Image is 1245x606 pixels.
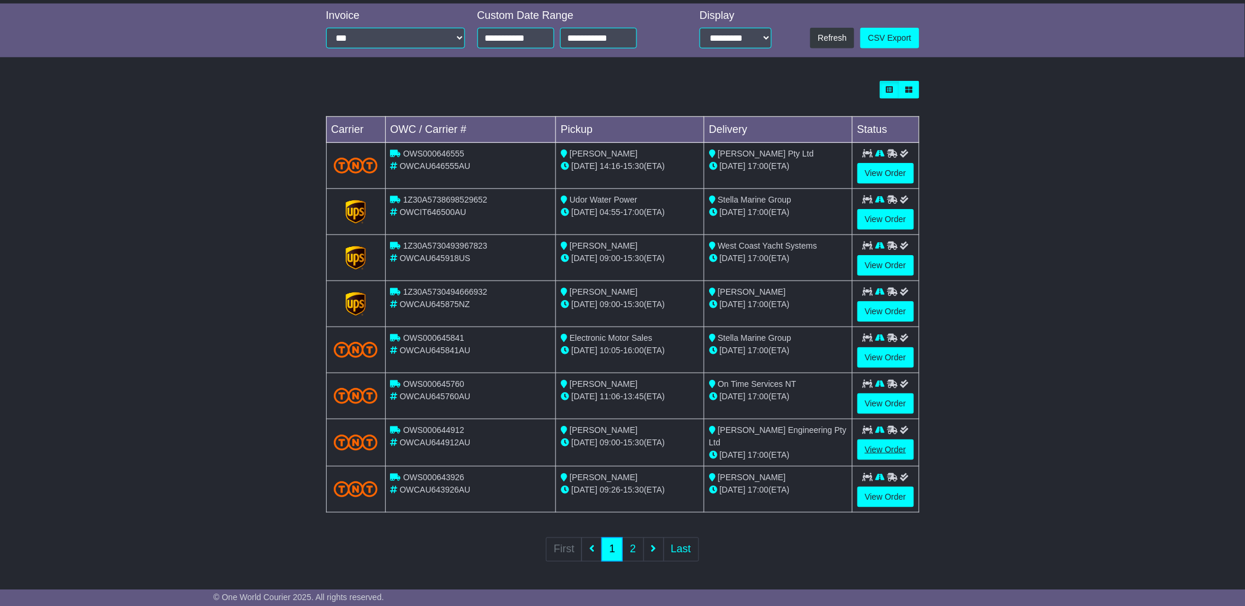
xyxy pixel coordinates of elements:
span: 15:30 [623,438,644,447]
span: [PERSON_NAME] [570,473,638,482]
td: OWC / Carrier # [385,117,556,143]
td: Delivery [704,117,852,143]
span: 1Z30A5730494666932 [403,287,487,297]
span: Electronic Motor Sales [570,333,652,343]
span: 17:00 [623,207,644,217]
td: Pickup [556,117,704,143]
span: 09:00 [600,253,620,263]
span: [DATE] [720,253,746,263]
span: [PERSON_NAME] [570,241,638,250]
span: 17:00 [748,299,769,309]
span: 15:30 [623,161,644,171]
div: (ETA) [709,344,847,357]
span: OWS000645841 [403,333,464,343]
span: 17:00 [748,207,769,217]
span: [DATE] [571,346,597,355]
span: [DATE] [720,450,746,460]
a: View Order [857,255,914,276]
span: OWS000644912 [403,425,464,435]
span: OWS000646555 [403,149,464,158]
span: OWCIT646500AU [399,207,466,217]
div: - (ETA) [561,160,699,172]
span: [DATE] [720,207,746,217]
a: View Order [857,347,914,368]
span: 17:00 [748,485,769,494]
a: View Order [857,439,914,460]
span: [PERSON_NAME] [570,149,638,158]
span: 1Z30A5738698529652 [403,195,487,204]
span: West Coast Yacht Systems [718,241,817,250]
span: On Time Services NT [718,379,797,389]
span: [DATE] [571,253,597,263]
div: (ETA) [709,390,847,403]
span: Stella Marine Group [718,333,792,343]
span: [DATE] [571,438,597,447]
td: Status [852,117,919,143]
span: OWCAU645875NZ [399,299,470,309]
div: Invoice [326,9,466,22]
span: 15:30 [623,253,644,263]
div: (ETA) [709,449,847,461]
span: [DATE] [720,161,746,171]
span: 11:06 [600,392,620,401]
span: [PERSON_NAME] [570,379,638,389]
span: [DATE] [720,346,746,355]
span: [PERSON_NAME] [570,425,638,435]
span: © One World Courier 2025. All rights reserved. [213,592,384,602]
span: [PERSON_NAME] Engineering Pty Ltd [709,425,847,447]
a: View Order [857,487,914,507]
span: OWS000645760 [403,379,464,389]
span: OWS000643926 [403,473,464,482]
img: GetCarrierServiceLogo [346,292,366,316]
div: (ETA) [709,484,847,496]
span: 17:00 [748,253,769,263]
button: Refresh [810,28,854,48]
span: 14:16 [600,161,620,171]
img: TNT_Domestic.png [334,388,378,404]
span: 17:00 [748,161,769,171]
a: 2 [622,537,643,562]
span: [DATE] [720,299,746,309]
span: 13:45 [623,392,644,401]
div: - (ETA) [561,344,699,357]
span: 09:00 [600,438,620,447]
span: Udor Water Power [570,195,638,204]
span: [DATE] [571,161,597,171]
span: [PERSON_NAME] [718,287,786,297]
div: - (ETA) [561,390,699,403]
span: [DATE] [571,485,597,494]
img: GetCarrierServiceLogo [346,200,366,224]
span: [PERSON_NAME] [718,473,786,482]
div: - (ETA) [561,436,699,449]
span: [DATE] [720,485,746,494]
span: 1Z30A5730493967823 [403,241,487,250]
a: 1 [602,537,623,562]
img: TNT_Domestic.png [334,158,378,174]
span: [DATE] [720,392,746,401]
span: OWCAU643926AU [399,485,470,494]
div: Display [700,9,772,22]
span: 15:30 [623,299,644,309]
div: - (ETA) [561,298,699,311]
td: Carrier [326,117,385,143]
div: (ETA) [709,160,847,172]
img: TNT_Domestic.png [334,435,378,451]
a: Last [664,537,699,562]
div: - (ETA) [561,206,699,219]
a: View Order [857,393,914,414]
a: View Order [857,301,914,322]
span: OWCAU644912AU [399,438,470,447]
div: (ETA) [709,298,847,311]
span: 10:05 [600,346,620,355]
div: (ETA) [709,206,847,219]
span: 09:00 [600,299,620,309]
span: 17:00 [748,346,769,355]
span: [PERSON_NAME] Pty Ltd [718,149,814,158]
span: [DATE] [571,392,597,401]
a: View Order [857,209,914,230]
div: (ETA) [709,252,847,265]
span: [PERSON_NAME] [570,287,638,297]
img: TNT_Domestic.png [334,481,378,497]
span: OWCAU645760AU [399,392,470,401]
div: Custom Date Range [477,9,667,22]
